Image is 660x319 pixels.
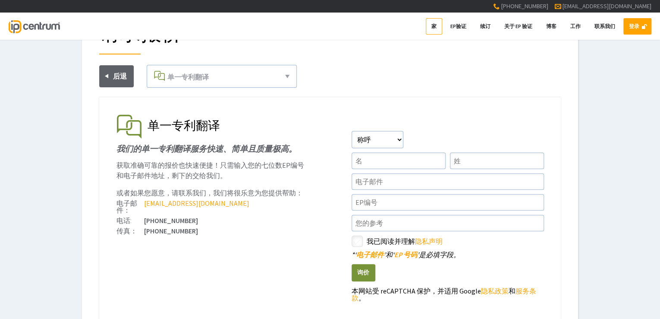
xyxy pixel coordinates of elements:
[415,237,443,246] a: 隐私声明
[541,18,562,35] a: 博客
[417,250,460,259] font: ’是必填字段。
[426,18,442,35] a: 家
[352,287,481,295] font: 本网站受 reCAPTCHA 保护，并适用 Google
[357,269,369,276] font: 询价
[565,18,586,35] a: 工作
[358,293,365,302] font: 。
[367,237,415,246] font: 我已阅读并理解
[99,65,134,87] a: 后退
[562,2,651,10] a: [EMAIL_ADDRESS][DOMAIN_NAME]
[352,153,446,169] input: 名
[352,264,375,282] button: 询价
[475,18,496,35] a: 续订
[116,161,304,180] font: 获取准确可靠的报价也快速便捷！只需输入您的七位数EP编号和电子邮件地址，剩下的交给我们。
[546,23,556,29] font: 博客
[144,216,198,225] font: [PHONE_NUMBER]
[144,199,249,207] a: [EMAIL_ADDRESS][DOMAIN_NAME]
[431,23,437,29] font: 家
[352,215,544,231] input: 您的参考
[394,250,417,259] font: EP 号码
[623,18,651,35] a: 登录
[116,226,137,235] font: 传真：
[501,2,548,10] font: [PHONE_NUMBER]
[450,23,466,29] font: EP验证
[445,18,472,35] a: EP验证
[384,250,394,259] font: ’和‘
[116,216,132,225] font: 电话:
[355,250,356,259] font: ‘
[113,72,127,80] font: 后退
[504,23,532,29] font: 关于 EP 验证
[570,23,581,29] font: 工作
[481,287,509,295] a: 隐私政策
[356,250,384,259] font: 电子邮件
[167,73,209,81] font: 单一专利翻译
[148,118,220,133] font: 单一专利翻译
[9,13,60,40] a: 知识产权中心
[151,69,293,84] a: 单一专利翻译
[352,173,544,190] input: 电子邮件
[144,226,198,235] font: [PHONE_NUMBER]
[589,18,621,35] a: 联系我们
[352,194,544,211] input: EP编号
[594,23,615,29] font: 联系我们
[116,188,303,197] font: 或者如果您愿意，请联系我们，我们将很乐意为您提供帮助：
[450,153,544,169] input: 姓
[499,18,538,35] a: 关于 EP 验证
[629,23,639,29] font: 登录
[116,144,297,154] font: 我们的单一专利翻译服务快速、简单且质量极高。
[116,199,137,214] font: 电子邮件：
[480,23,490,29] font: 续订
[352,287,536,302] a: 服务条款
[509,287,515,295] font: 和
